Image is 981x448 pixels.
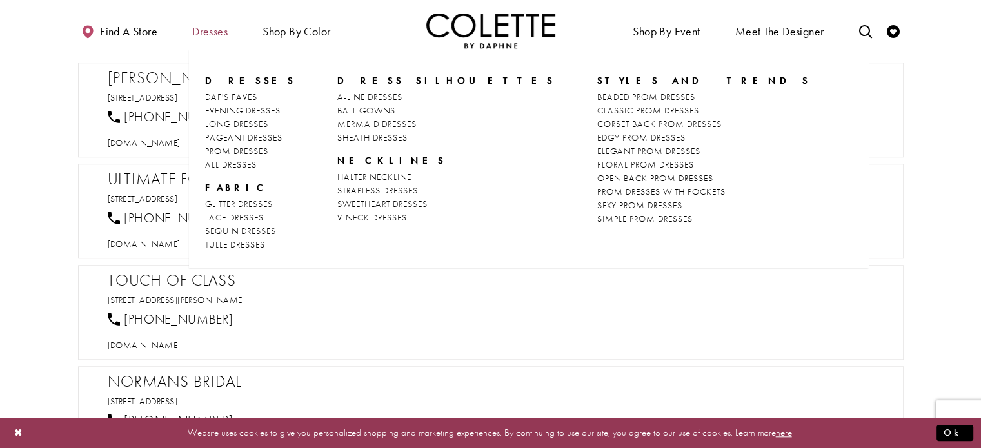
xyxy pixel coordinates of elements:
span: BALL GOWNS [337,104,395,116]
a: here [776,426,792,439]
span: LACE DRESSES [205,211,264,223]
span: A-LINE DRESSES [337,91,402,102]
span: CORSET BACK PROM DRESSES [597,118,722,130]
span: [DOMAIN_NAME] [108,339,181,351]
a: SEQUIN DRESSES [205,224,295,238]
a: PAGEANT DRESSES [205,131,295,144]
img: Colette by Daphne [426,13,555,48]
a: [PHONE_NUMBER] [108,108,233,125]
a: LONG DRESSES [205,117,295,131]
h2: Touch of Class [108,271,887,290]
a: GLITTER DRESSES [205,197,295,211]
span: Shop by color [263,25,330,38]
a: LACE DRESSES [205,211,295,224]
a: TULLE DRESSES [205,238,295,251]
a: Opens in new tab [108,395,178,407]
span: EDGY PROM DRESSES [597,131,686,143]
a: BEADED PROM DRESSES [597,90,811,104]
span: [PHONE_NUMBER] [124,108,233,125]
span: CLASSIC PROM DRESSES [597,104,699,116]
span: Meet the designer [735,25,824,38]
button: Submit Dialog [936,425,973,441]
a: EVENING DRESSES [205,104,295,117]
a: Meet the designer [732,13,827,48]
span: PROM DRESSES [205,145,268,157]
a: [PHONE_NUMBER] [108,311,233,327]
h2: [PERSON_NAME] [108,68,887,88]
h2: Normans Bridal [108,372,887,391]
span: STYLES AND TRENDS [597,74,811,87]
a: Visit Home Page [426,13,555,48]
a: A-LINE DRESSES [337,90,555,104]
span: EVENING DRESSES [205,104,281,116]
a: EDGY PROM DRESSES [597,131,811,144]
span: Dresses [189,13,231,48]
a: HALTER NECKLINE [337,170,555,184]
span: [PHONE_NUMBER] [124,311,233,327]
a: CLASSIC PROM DRESSES [597,104,811,117]
span: FABRIC [205,181,295,194]
span: LONG DRESSES [205,118,268,130]
a: OPEN BACK PROM DRESSES [597,171,811,185]
a: ALL DRESSES [205,158,295,171]
a: [PHONE_NUMBER] [108,209,233,226]
a: Opens in new tab [108,238,181,249]
a: ELEGANT PROM DRESSES [597,144,811,158]
a: MERMAID DRESSES [337,117,555,131]
a: Opens in new tab [108,294,246,306]
span: NECKLINES [337,154,446,167]
span: MERMAID DRESSES [337,118,417,130]
span: SIMPLE PROM DRESSES [597,213,693,224]
a: V-NECK DRESSES [337,211,555,224]
h2: Ultimate Formals & Tuxedos [108,170,887,189]
span: V-NECK DRESSES [337,211,407,223]
a: SHEATH DRESSES [337,131,555,144]
span: DRESS SILHOUETTES [337,74,555,87]
a: PROM DRESSES WITH POCKETS [597,185,811,199]
span: SWEETHEART DRESSES [337,198,428,209]
span: [PHONE_NUMBER] [124,209,233,226]
a: Check Wishlist [884,13,903,48]
a: Find a store [78,13,161,48]
a: [PHONE_NUMBER] [108,412,233,429]
span: SEXY PROM DRESSES [597,199,682,211]
a: Opens in new tab [108,137,181,148]
a: SIMPLE PROM DRESSES [597,212,811,226]
span: Dresses [192,25,228,38]
span: PROM DRESSES WITH POCKETS [597,186,726,197]
span: ELEGANT PROM DRESSES [597,145,700,157]
span: HALTER NECKLINE [337,171,411,182]
span: Shop by color [259,13,333,48]
span: [DOMAIN_NAME] [108,137,181,148]
button: Close Dialog [8,422,30,444]
a: FLORAL PROM DRESSES [597,158,811,171]
a: CORSET BACK PROM DRESSES [597,117,811,131]
span: FLORAL PROM DRESSES [597,159,694,170]
a: Opens in new tab [108,193,178,204]
a: PROM DRESSES [205,144,295,158]
a: Toggle search [855,13,875,48]
span: SHEATH DRESSES [337,131,408,143]
a: Opens in new tab [108,339,181,351]
span: GLITTER DRESSES [205,198,273,209]
a: BALL GOWNS [337,104,555,117]
span: Shop By Event [629,13,703,48]
span: FABRIC [205,181,270,194]
span: PAGEANT DRESSES [205,131,282,143]
span: NECKLINES [337,154,555,167]
span: ALL DRESSES [205,159,257,170]
span: Dresses [205,74,295,87]
span: Find a store [100,25,157,38]
span: [DOMAIN_NAME] [108,238,181,249]
span: OPEN BACK PROM DRESSES [597,172,713,184]
a: DAF'S FAVES [205,90,295,104]
a: Opens in new tab [108,92,178,103]
span: DAF'S FAVES [205,91,257,102]
a: SWEETHEART DRESSES [337,197,555,211]
span: Shop By Event [633,25,700,38]
span: [PHONE_NUMBER] [124,412,233,429]
span: TULLE DRESSES [205,239,265,250]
